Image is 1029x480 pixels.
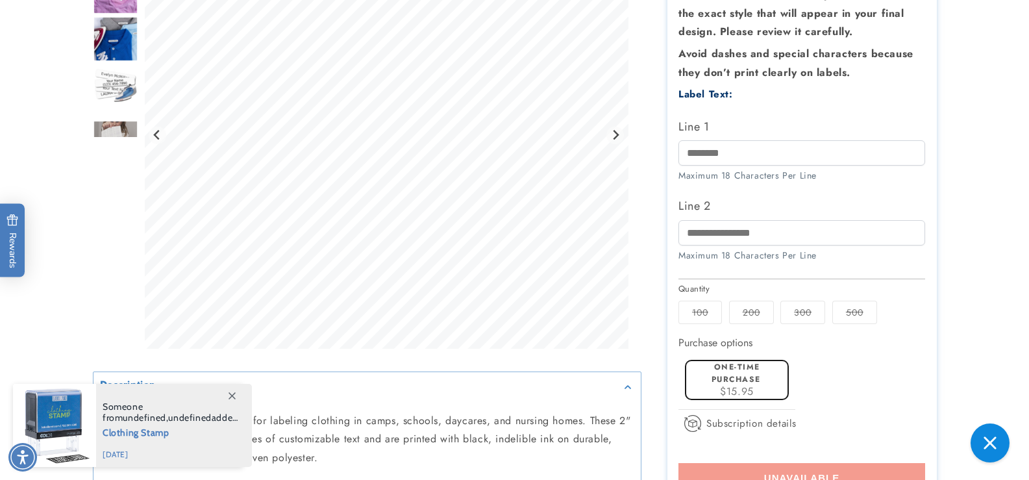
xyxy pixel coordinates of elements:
[103,401,238,423] span: Someone from , added this product to their cart.
[729,301,774,324] label: 200
[6,214,19,268] span: Rewards
[678,196,925,216] label: Line 2
[678,46,913,80] strong: Avoid dashes and special characters because they don’t print clearly on labels.
[103,423,238,440] span: Clothing Stamp
[123,412,166,423] span: undefined
[606,127,624,144] button: Next slide
[678,116,925,137] label: Line 1
[93,64,138,109] img: Iron-on name labels with an iron
[93,16,138,62] img: Iron on name labels ironed to shirt collar
[93,16,138,62] div: Go to slide 3
[832,301,877,324] label: 500
[100,412,634,468] p: Laundry Safe Labels are perfect for labeling clothing in camps, schools, daycares, and nursing ho...
[93,111,138,157] div: Go to slide 5
[168,412,211,423] span: undefined
[103,449,238,461] span: [DATE]
[93,373,641,402] summary: Description
[100,379,156,392] h2: Description
[678,169,925,183] div: Maximum 18 Characters Per Line
[149,127,166,144] button: Go to last slide
[678,301,722,324] label: 100
[678,283,711,296] legend: Quantity
[93,121,138,147] img: null
[964,419,1016,467] iframe: Gorgias live chat messenger
[93,64,138,109] div: Go to slide 4
[8,443,37,472] div: Accessibility Menu
[780,301,825,324] label: 300
[678,87,733,101] label: Label Text:
[678,249,925,262] div: Maximum 18 Characters Per Line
